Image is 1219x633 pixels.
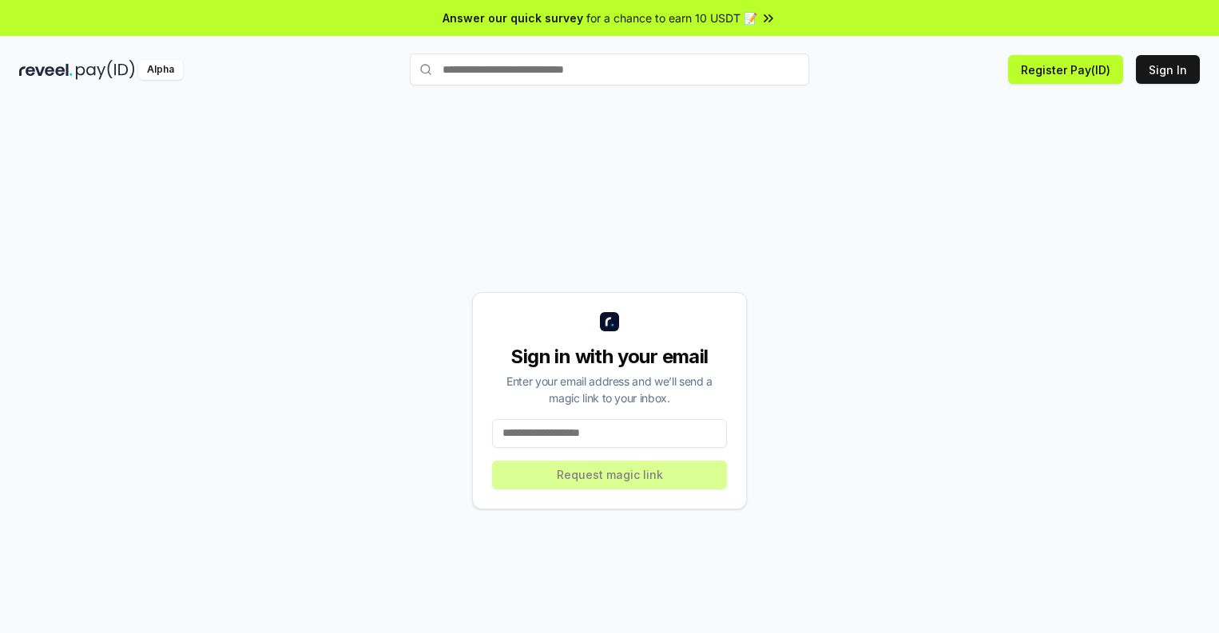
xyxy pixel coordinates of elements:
img: pay_id [76,60,135,80]
div: Sign in with your email [492,344,727,370]
button: Sign In [1136,55,1200,84]
button: Register Pay(ID) [1008,55,1123,84]
img: reveel_dark [19,60,73,80]
img: logo_small [600,312,619,331]
span: for a chance to earn 10 USDT 📝 [586,10,757,26]
span: Answer our quick survey [443,10,583,26]
div: Enter your email address and we’ll send a magic link to your inbox. [492,373,727,406]
div: Alpha [138,60,183,80]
